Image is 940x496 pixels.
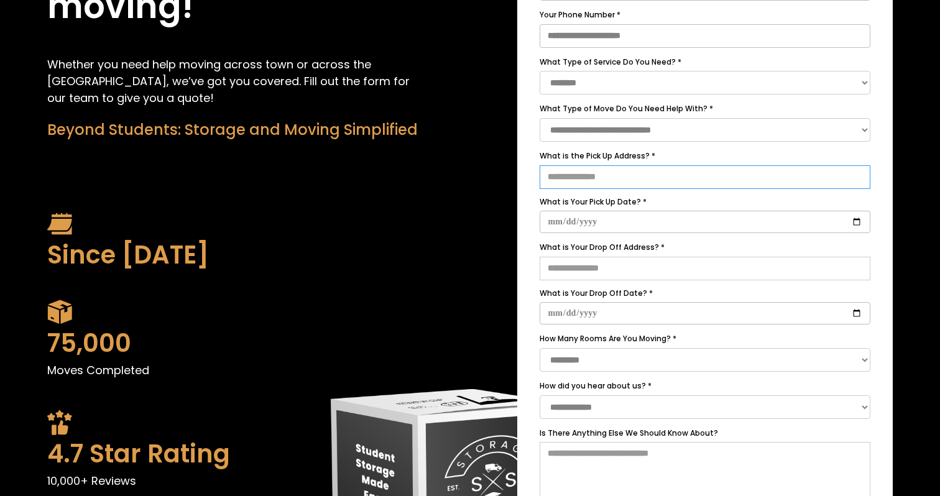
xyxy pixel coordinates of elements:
[540,379,871,393] label: How did you hear about us? *
[540,332,871,346] label: How Many Rooms Are You Moving? *
[540,149,871,163] label: What is the Pick Up Address? *
[47,472,423,489] p: 10,000+ Reviews
[540,8,871,22] label: Your Phone Number *
[47,119,423,141] div: Beyond Students: Storage and Moving Simplified
[540,55,871,69] label: What Type of Service Do You Need? *
[540,241,871,254] label: What is Your Drop Off Address? *
[47,56,423,106] p: Whether you need help moving across town or across the [GEOGRAPHIC_DATA], we’ve got you covered. ...
[540,195,871,209] label: What is Your Pick Up Date? *
[540,426,871,440] label: Is There Anything Else We Should Know About?
[540,102,871,116] label: What Type of Move Do You Need Help With? *
[47,362,423,379] p: Moves Completed
[47,236,423,273] div: Since [DATE]
[47,435,423,472] div: 4.7 Star Rating
[47,324,423,362] div: 75,000
[540,287,871,300] label: What is Your Drop Off Date? *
